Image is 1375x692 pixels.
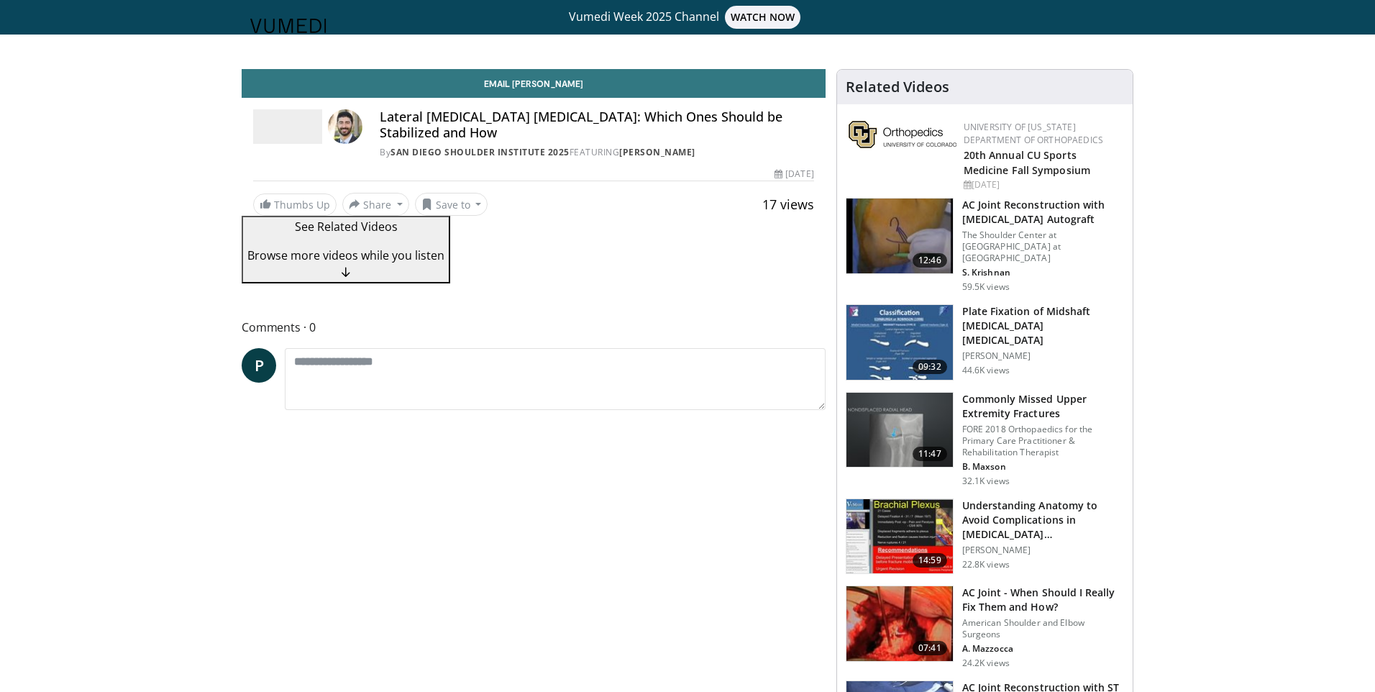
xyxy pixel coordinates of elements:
[250,19,326,33] img: VuMedi Logo
[342,193,409,216] button: Share
[846,586,1124,669] a: 07:41 AC Joint - When Should I Really Fix Them and How? American Shoulder and Elbow Surgeons A. M...
[962,475,1010,487] p: 32.1K views
[962,392,1124,421] h3: Commonly Missed Upper Extremity Fractures
[242,318,826,337] span: Comments 0
[846,305,953,380] img: Clavicle_Fx_ORIF_FINAL-H.264_for_You_Tube_SD_480x360__100006823_3.jpg.150x105_q85_crop-smart_upsc...
[962,267,1124,278] p: Sumant Krishnan
[242,69,826,98] a: Email [PERSON_NAME]
[962,304,1124,347] h3: Plate Fixation of Midshaft [MEDICAL_DATA] [MEDICAL_DATA]
[415,193,488,216] button: Save to
[964,148,1090,177] a: 20th Annual CU Sports Medicine Fall Symposium
[964,121,1103,146] a: University of [US_STATE] Department of Orthopaedics
[846,304,1124,381] a: 09:32 Plate Fixation of Midshaft [MEDICAL_DATA] [MEDICAL_DATA] [PERSON_NAME] 44.6K views
[913,253,947,268] span: 12:46
[962,424,1124,458] p: FORE 2018 Orthopaedics for the Primary Care Practitioner & Rehabilitation Therapist
[247,247,444,263] span: Browse more videos while you listen
[962,461,1124,473] p: Benjamin Maxson
[962,350,1124,362] p: [PERSON_NAME]
[962,198,1124,227] h3: AC Joint Reconstruction with [MEDICAL_DATA] Autograft
[846,586,953,661] img: mazz_3.png.150x105_q85_crop-smart_upscale.jpg
[962,586,1124,614] h3: AC Joint - When Should I Really Fix Them and How?
[962,545,1124,556] p: [PERSON_NAME]
[962,498,1124,542] h3: Understanding Anatomy to Avoid Complications in [MEDICAL_DATA] [MEDICAL_DATA]
[762,196,814,213] span: 17 views
[962,657,1010,669] p: 24.2K views
[242,216,450,283] button: See Related Videos Browse more videos while you listen
[380,146,814,159] div: By FEATURING
[380,109,814,140] h4: Lateral [MEDICAL_DATA] [MEDICAL_DATA]: Which Ones Should be Stabilized and How
[247,218,444,235] p: See Related Videos
[846,392,1124,487] a: 11:47 Commonly Missed Upper Extremity Fractures FORE 2018 Orthopaedics for the Primary Care Pract...
[328,109,362,144] img: Avatar
[253,194,337,216] a: Thumbs Up
[846,498,1124,575] a: 14:59 Understanding Anatomy to Avoid Complications in [MEDICAL_DATA] [MEDICAL_DATA] [PERSON_NAME]...
[846,198,1124,293] a: 12:46 AC Joint Reconstruction with [MEDICAL_DATA] Autograft The Shoulder Center at [GEOGRAPHIC_DA...
[913,360,947,374] span: 09:32
[964,178,1121,191] div: [DATE]
[913,447,947,461] span: 11:47
[962,559,1010,570] p: 22.8K views
[846,78,949,96] h4: Related Videos
[913,553,947,568] span: 14:59
[390,146,570,158] a: San Diego Shoulder Institute 2025
[846,499,953,574] img: DAC6PvgZ22mCeOyX4xMDoxOmdtO40mAx.150x105_q85_crop-smart_upscale.jpg
[775,168,813,181] div: [DATE]
[962,365,1010,376] p: 44.6K views
[913,641,947,655] span: 07:41
[962,643,1124,655] p: Augustus Mazzocca
[849,121,956,148] img: 355603a8-37da-49b6-856f-e00d7e9307d3.png.150x105_q85_autocrop_double_scale_upscale_version-0.2.png
[846,199,953,273] img: 134172_0000_1.png.150x105_q85_crop-smart_upscale.jpg
[619,146,695,158] a: [PERSON_NAME]
[962,281,1010,293] p: 59.5K views
[253,109,322,144] img: San Diego Shoulder Institute 2025
[962,229,1124,264] p: The Shoulder Center at [GEOGRAPHIC_DATA] at [GEOGRAPHIC_DATA]
[962,617,1124,640] p: American Shoulder and Elbow Surgeons
[242,348,276,383] a: P
[846,393,953,468] img: b2c65235-e098-4cd2-ab0f-914df5e3e270.150x105_q85_crop-smart_upscale.jpg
